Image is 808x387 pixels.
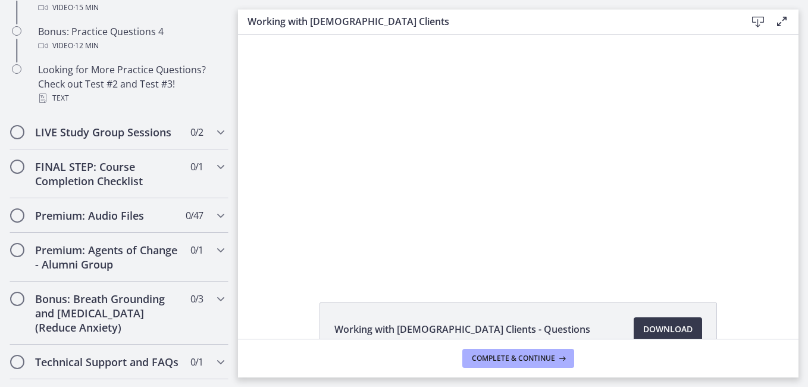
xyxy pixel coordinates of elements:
div: Video [38,1,224,15]
span: 0 / 47 [186,208,203,223]
h3: Working with [DEMOGRAPHIC_DATA] Clients [248,14,727,29]
h2: FINAL STEP: Course Completion Checklist [35,160,180,188]
div: Bonus: Practice Questions 4 [38,24,224,53]
span: 0 / 1 [190,160,203,174]
div: Video [38,39,224,53]
h2: LIVE Study Group Sessions [35,125,180,139]
span: · 15 min [73,1,99,15]
span: Working with [DEMOGRAPHIC_DATA] Clients - Questions [334,322,590,336]
span: 0 / 2 [190,125,203,139]
button: Complete & continue [462,349,574,368]
span: 0 / 1 [190,243,203,257]
h2: Premium: Audio Files [35,208,180,223]
span: 0 / 1 [190,355,203,369]
div: Looking for More Practice Questions? Check out Test #2 and Test #3! [38,63,224,105]
span: Download [643,322,693,336]
h2: Technical Support and FAQs [35,355,180,369]
iframe: Video Lesson [238,35,798,275]
h2: Premium: Agents of Change - Alumni Group [35,243,180,271]
div: Text [38,91,224,105]
span: Complete & continue [472,354,555,363]
span: · 12 min [73,39,99,53]
a: Download [634,317,702,341]
span: 0 / 3 [190,292,203,306]
h2: Bonus: Breath Grounding and [MEDICAL_DATA] (Reduce Anxiety) [35,292,180,335]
